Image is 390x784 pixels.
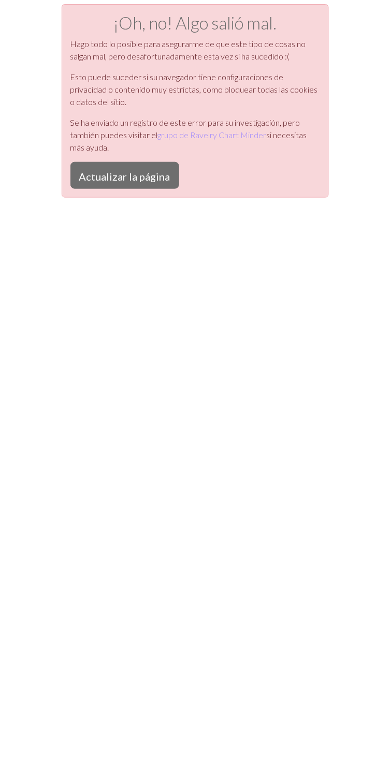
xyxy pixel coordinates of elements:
a: grupo de Ravelry Chart Minder [158,130,267,140]
button: Actualizar la página [70,162,179,189]
font: si necesitas más ayuda. [70,130,307,152]
font: Actualizar la página [79,170,170,183]
font: Se ha enviado un registro de este error para su investigación, pero también puedes visitar el [70,117,300,140]
font: Hago todo lo posible para asegurarme de que este tipo de cosas no salgan mal, pero desafortunadam... [70,39,306,61]
font: ¡Oh, no! Algo salió mal. [113,12,277,33]
font: Esto puede suceder si su navegador tiene configuraciones de privacidad o contenido muy estrictas,... [70,72,318,107]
